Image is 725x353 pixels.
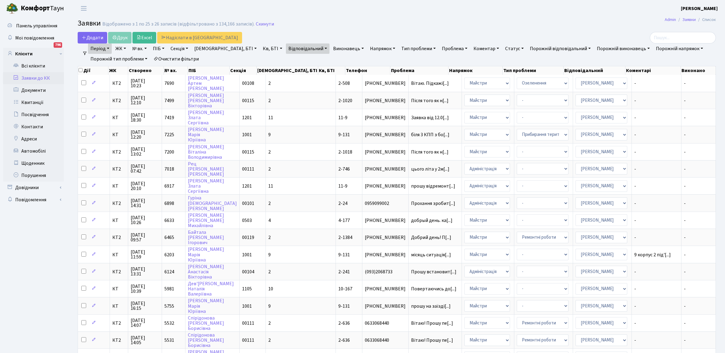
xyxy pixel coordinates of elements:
[188,246,224,263] a: [PERSON_NAME]МаріяЮріївна
[131,215,159,225] span: [DATE] 10:26
[684,166,686,172] span: -
[88,43,112,54] a: Період
[3,84,64,96] a: Документи
[684,217,686,224] span: -
[411,114,449,121] span: Заявка від 12.0[...]
[365,269,406,274] span: (093)2068733
[268,234,271,241] span: 2
[54,42,62,48] div: 796
[82,34,103,41] span: Додати
[390,66,449,75] th: Проблема
[164,114,174,121] span: 7419
[131,198,159,208] span: [DATE] 14:31
[365,150,406,154] span: [PHONE_NUMBER]
[242,149,254,155] span: 00115
[164,183,174,189] span: 6917
[112,338,125,343] span: КТ2
[268,286,273,292] span: 10
[78,32,107,43] a: Додати
[684,97,686,104] span: -
[634,304,679,309] span: -
[634,321,679,326] span: -
[634,269,679,274] span: -
[131,78,159,88] span: [DATE] 10:23
[128,66,164,75] th: Створено
[188,126,224,143] a: [PERSON_NAME]МаріяЮріївна
[112,286,125,291] span: КТ
[365,184,406,189] span: [PHONE_NUMBER]
[112,132,125,137] span: КТ
[108,66,128,75] th: ЖК
[242,97,254,104] span: 00115
[268,166,271,172] span: 2
[268,131,271,138] span: 9
[131,130,159,140] span: [DATE] 12:20
[164,131,174,138] span: 7225
[131,335,159,345] span: [DATE] 14:05
[338,320,350,327] span: 2-636
[131,233,159,242] span: [DATE] 09:57
[131,250,159,259] span: [DATE] 11:59
[653,43,706,54] a: Порожній напрямок
[131,318,159,328] span: [DATE] 14:07
[338,131,350,138] span: 9-131
[684,320,686,327] span: -
[256,21,274,27] a: Скинути
[411,149,449,155] span: Після того як н[...]
[131,147,159,157] span: [DATE] 13:02
[365,81,406,86] span: [PHONE_NUMBER]
[242,217,252,224] span: 0503
[365,167,406,171] span: [PHONE_NUMBER]
[634,150,679,154] span: -
[164,234,174,241] span: 6465
[242,166,254,172] span: 00111
[112,269,125,274] span: КТ2
[634,286,679,291] span: -
[684,80,686,87] span: -
[268,303,271,310] span: 9
[365,98,406,103] span: [PHONE_NUMBER]
[656,13,725,26] nav: breadcrumb
[365,338,406,343] span: 0633068440
[188,332,224,349] a: Спірідонова[PERSON_NAME]Борисівна
[192,43,259,54] a: [DEMOGRAPHIC_DATA], БТІ
[682,16,696,23] a: Заявки
[503,66,564,75] th: Тип проблеми
[112,115,125,120] span: КТ
[268,80,271,87] span: 2
[242,200,254,207] span: 00101
[188,229,224,246] a: Байтала[PERSON_NAME]Ігорович
[338,183,347,189] span: 11-9
[112,235,125,240] span: КТ2
[681,5,718,12] a: [PERSON_NAME]
[3,60,64,72] a: Всі клієнти
[242,268,254,275] span: 00104
[338,217,350,224] span: 4-177
[286,43,329,54] a: Відповідальний
[188,298,224,315] a: [PERSON_NAME]МаріяЮріївна
[684,268,686,275] span: -
[365,321,406,326] span: 0633068440
[634,132,679,137] span: -
[188,212,224,229] a: [PERSON_NAME][PERSON_NAME]Михайлівна
[188,66,230,75] th: ПІБ
[684,114,686,121] span: -
[242,303,252,310] span: 1001
[268,183,273,189] span: 11
[78,18,101,29] span: Заявки
[3,169,64,182] a: Порушення
[411,337,453,344] span: Вітаю! Прошу пе[...]
[594,43,652,54] a: Порожній виконавець
[684,200,686,207] span: -
[365,132,406,137] span: [PHONE_NUMBER]
[188,195,237,212] a: Гуріна[DEMOGRAPHIC_DATA][PERSON_NAME]
[439,43,470,54] a: Проблема
[684,251,686,258] span: -
[164,149,174,155] span: 7200
[365,201,406,206] span: 0959099002
[131,113,159,123] span: [DATE] 18:30
[6,2,18,15] img: logo.png
[634,251,671,258] span: 9 корпус 2 під'[...]
[411,303,451,310] span: прошу на заїзді[...]
[112,167,125,171] span: КТ2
